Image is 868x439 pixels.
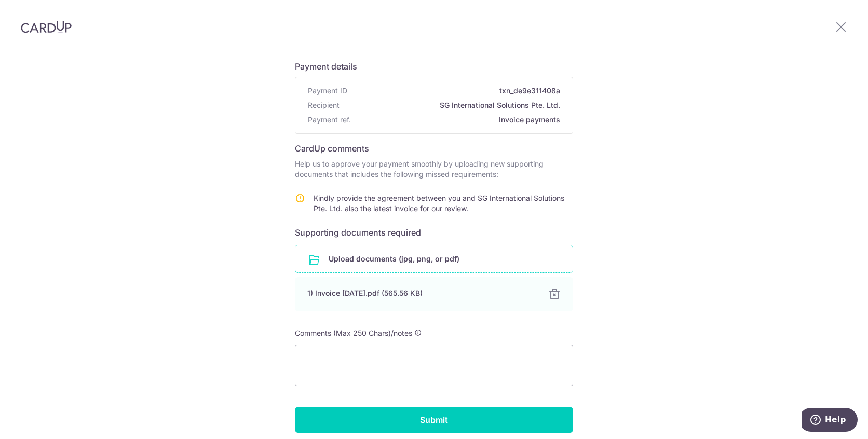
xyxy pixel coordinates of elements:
h6: Supporting documents required [295,226,573,239]
h6: Payment details [295,60,573,73]
span: Comments (Max 250 Chars)/notes [295,328,412,337]
span: Kindly provide the agreement between you and SG International Solutions Pte. Ltd. also the latest... [314,194,564,213]
div: Upload documents (jpg, png, or pdf) [295,245,573,273]
span: Recipient [308,100,340,111]
img: CardUp [21,21,72,33]
h6: CardUp comments [295,142,573,155]
span: Payment ID [308,86,347,96]
span: txn_de9e311408a [351,86,560,96]
iframe: Opens a widget where you can find more information [802,408,858,434]
span: SG International Solutions Pte. Ltd. [344,100,560,111]
div: 1) Invoice [DATE].pdf (565.56 KB) [307,288,536,298]
span: Payment ref. [308,115,351,125]
input: Submit [295,407,573,433]
p: Help us to approve your payment smoothly by uploading new supporting documents that includes the ... [295,159,573,180]
span: Invoice payments [355,115,560,125]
